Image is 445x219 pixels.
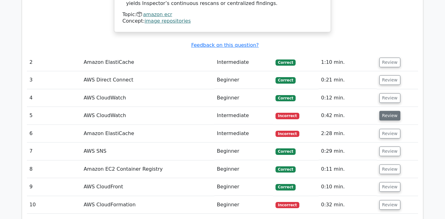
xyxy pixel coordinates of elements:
[379,93,400,103] button: Review
[379,111,400,120] button: Review
[319,178,377,196] td: 0:10 min.
[319,71,377,89] td: 0:21 min.
[81,71,214,89] td: AWS Direct Connect
[27,54,81,71] td: 2
[275,59,296,66] span: Correct
[379,75,400,85] button: Review
[27,71,81,89] td: 3
[81,107,214,125] td: AWS CloudWatch
[122,11,323,18] div: Topic:
[81,125,214,142] td: Amazon ElastiCache
[81,196,214,214] td: AWS CloudFormation
[275,95,296,101] span: Correct
[27,196,81,214] td: 10
[319,89,377,107] td: 0:12 min.
[214,54,273,71] td: Intermediate
[214,107,273,125] td: Intermediate
[27,178,81,196] td: 9
[319,107,377,125] td: 0:42 min.
[81,142,214,160] td: AWS SNS
[27,107,81,125] td: 5
[275,113,299,119] span: Incorrect
[379,129,400,138] button: Review
[81,178,214,196] td: AWS CloudFront
[379,200,400,210] button: Review
[275,77,296,83] span: Correct
[214,142,273,160] td: Beginner
[81,54,214,71] td: Amazon ElastiCache
[214,160,273,178] td: Beginner
[379,58,400,67] button: Review
[319,54,377,71] td: 1:10 min.
[214,196,273,214] td: Beginner
[379,164,400,174] button: Review
[122,18,323,24] div: Concept:
[214,178,273,196] td: Beginner
[319,160,377,178] td: 0:11 min.
[379,147,400,156] button: Review
[319,196,377,214] td: 0:32 min.
[27,142,81,160] td: 7
[81,160,214,178] td: Amazon EC2 Container Registry
[27,125,81,142] td: 6
[145,18,191,24] a: image repositories
[214,125,273,142] td: Intermediate
[27,160,81,178] td: 8
[275,166,296,173] span: Correct
[319,125,377,142] td: 2:28 min.
[81,89,214,107] td: AWS CloudWatch
[379,182,400,192] button: Review
[214,71,273,89] td: Beginner
[275,131,299,137] span: Incorrect
[214,89,273,107] td: Beginner
[27,89,81,107] td: 4
[275,148,296,155] span: Correct
[275,202,299,208] span: Incorrect
[275,184,296,190] span: Correct
[143,11,172,17] a: amazon ecr
[191,42,259,48] a: Feedback on this question?
[319,142,377,160] td: 0:29 min.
